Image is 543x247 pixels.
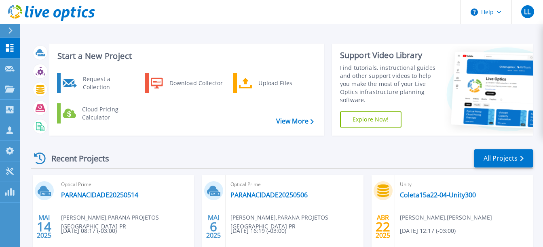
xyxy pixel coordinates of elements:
[276,117,314,125] a: View More
[165,75,226,91] div: Download Collector
[210,223,217,230] span: 6
[79,75,138,91] div: Request a Collection
[31,149,120,168] div: Recent Projects
[233,73,316,93] a: Upload Files
[230,191,308,199] a: PARANACIDADE20250506
[340,111,401,128] a: Explore Now!
[340,50,440,61] div: Support Video Library
[36,212,52,241] div: MAI 2025
[145,73,228,93] a: Download Collector
[61,213,194,231] span: [PERSON_NAME] , PARANA PROJETOS [GEOGRAPHIC_DATA] PR
[57,52,313,61] h3: Start a New Project
[524,8,530,15] span: LL
[400,191,476,199] a: Coleta15a22-04-Unity300
[474,149,533,167] a: All Projects
[57,73,140,93] a: Request a Collection
[254,75,314,91] div: Upload Files
[375,212,391,241] div: ABR 2025
[400,226,456,235] span: [DATE] 12:17 (-03:00)
[376,223,390,230] span: 22
[37,223,51,230] span: 14
[230,213,363,231] span: [PERSON_NAME] , PARANA PROJETOS [GEOGRAPHIC_DATA] PR
[61,180,189,189] span: Optical Prime
[78,105,138,121] div: Cloud Pricing Calculator
[340,64,440,104] div: Find tutorials, instructional guides and other support videos to help you make the most of your L...
[230,226,286,235] span: [DATE] 16:19 (-03:00)
[400,180,528,189] span: Unity
[206,212,221,241] div: MAI 2025
[230,180,359,189] span: Optical Prime
[400,213,492,222] span: [PERSON_NAME] , [PERSON_NAME]
[57,103,140,123] a: Cloud Pricing Calculator
[61,226,117,235] span: [DATE] 08:17 (-03:00)
[61,191,138,199] a: PARANACIDADE20250514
